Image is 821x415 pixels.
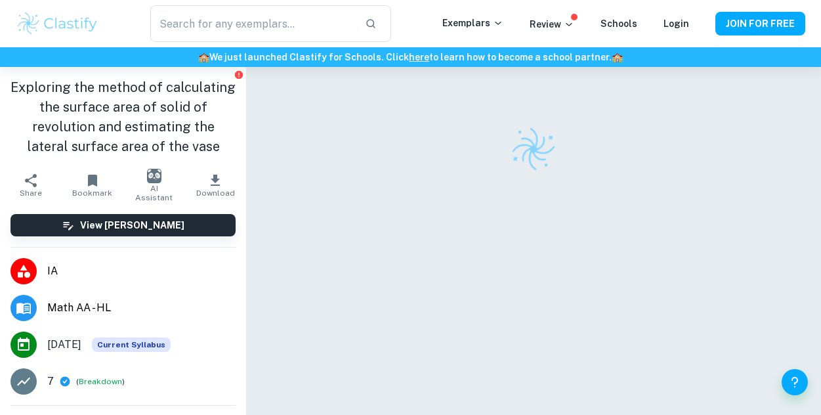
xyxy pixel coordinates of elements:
[612,52,623,62] span: 🏫
[47,374,54,389] p: 7
[47,337,81,353] span: [DATE]
[184,167,246,204] button: Download
[234,70,243,79] button: Report issue
[80,218,184,232] h6: View [PERSON_NAME]
[20,188,42,198] span: Share
[530,17,574,32] p: Review
[72,188,112,198] span: Bookmark
[600,18,637,29] a: Schools
[782,369,808,395] button: Help and Feedback
[11,77,236,156] h1: Exploring the method of calculating the surface area of solid of revolution and estimating the la...
[62,167,123,204] button: Bookmark
[507,123,560,176] img: Clastify logo
[76,376,125,388] span: ( )
[147,169,161,183] img: AI Assistant
[3,50,818,64] h6: We just launched Clastify for Schools. Click to learn how to become a school partner.
[715,12,805,35] button: JOIN FOR FREE
[409,52,429,62] a: here
[92,338,171,352] span: Current Syllabus
[92,338,171,352] div: This exemplar is based on the current syllabus. Feel free to refer to it for inspiration/ideas wh...
[47,263,236,279] span: IA
[47,300,236,316] span: Math AA - HL
[150,5,354,42] input: Search for any exemplars...
[11,214,236,236] button: View [PERSON_NAME]
[79,376,122,387] button: Breakdown
[663,18,689,29] a: Login
[442,16,503,30] p: Exemplars
[131,184,177,202] span: AI Assistant
[123,167,185,204] button: AI Assistant
[16,11,99,37] img: Clastify logo
[196,188,235,198] span: Download
[198,52,209,62] span: 🏫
